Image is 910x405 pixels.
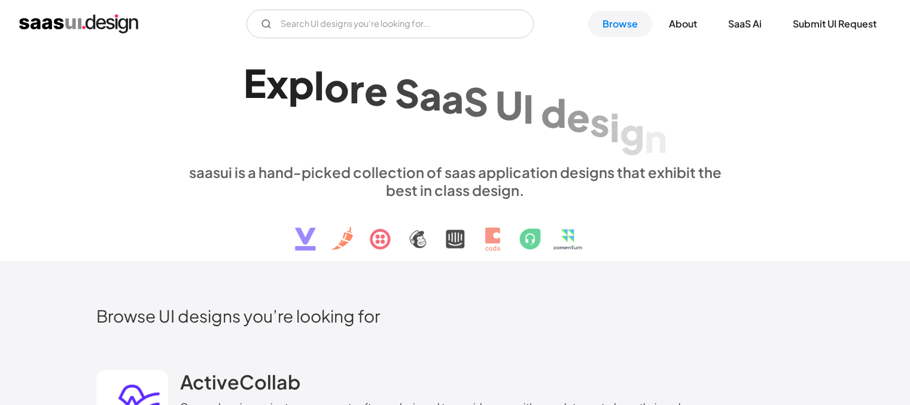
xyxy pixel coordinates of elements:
a: SaaS Ai [714,11,776,37]
div: o [324,63,349,109]
div: s [590,99,610,145]
img: text, icon, saas logo [274,199,637,261]
div: S [395,69,419,115]
h2: ActiveCollab [180,370,300,394]
div: l [314,62,324,108]
div: n [644,114,667,160]
div: e [567,94,590,140]
a: About [655,11,711,37]
div: S [464,78,488,124]
div: U [495,82,523,128]
div: e [364,67,388,113]
div: x [266,60,288,106]
a: Submit UI Request [778,11,891,37]
div: d [541,90,567,136]
div: p [288,61,314,107]
div: a [419,72,442,118]
h1: Explore SaaS UI design patterns & interactions. [180,60,731,152]
a: Browse [588,11,652,37]
div: a [442,75,464,121]
div: I [523,85,534,131]
form: Email Form [246,10,534,38]
div: g [620,109,644,155]
div: i [610,103,620,149]
h2: Browse UI designs you’re looking for [96,305,814,326]
a: ActiveCollab [180,370,300,400]
div: r [349,65,364,111]
div: saasui is a hand-picked collection of saas application designs that exhibit the best in class des... [180,163,731,199]
a: home [19,14,138,33]
input: Search UI designs you're looking for... [246,10,534,38]
div: E [244,60,266,106]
